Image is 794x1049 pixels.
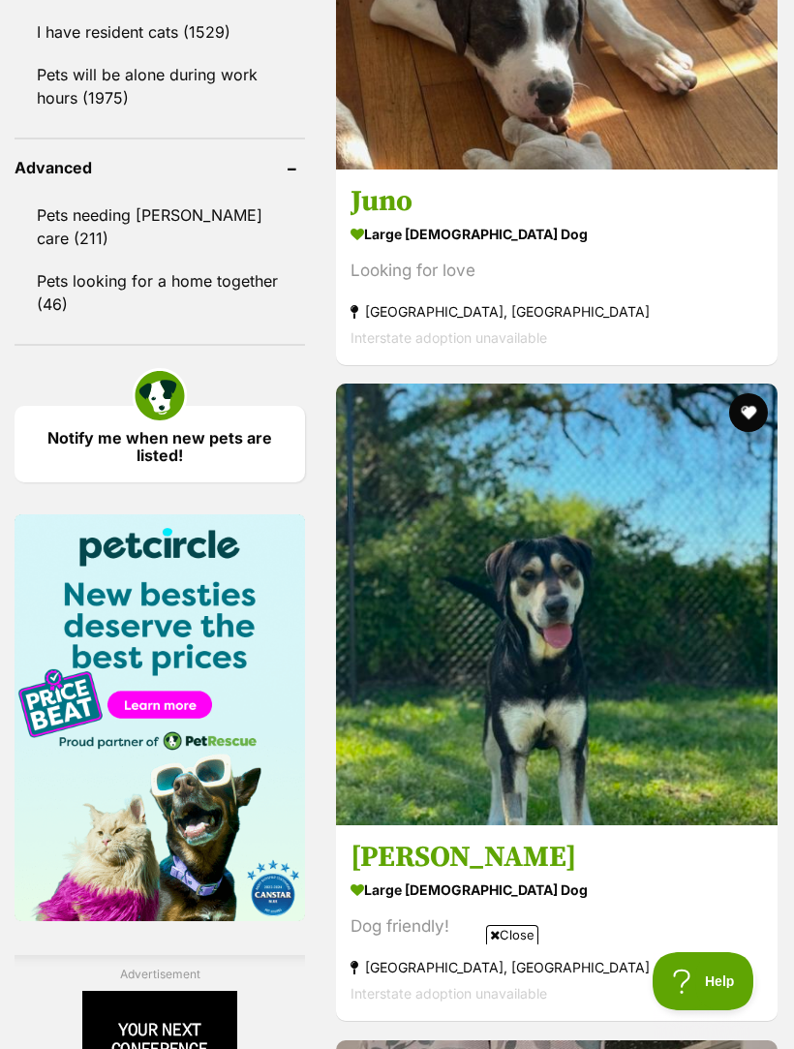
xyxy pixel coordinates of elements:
strong: large [DEMOGRAPHIC_DATA] Dog [351,877,763,905]
span: Interstate adoption unavailable [351,329,547,346]
strong: large [DEMOGRAPHIC_DATA] Dog [351,220,763,248]
div: Dog friendly! [351,914,763,941]
button: favourite [729,393,768,432]
img: Bailey - Rottweiler x Maremma Sheepdog [336,384,778,825]
h3: [PERSON_NAME] [351,840,763,877]
h3: Juno [351,183,763,220]
a: Juno large [DEMOGRAPHIC_DATA] Dog Looking for love [GEOGRAPHIC_DATA], [GEOGRAPHIC_DATA] Interstat... [336,169,778,365]
a: I have resident cats (1529) [15,12,305,52]
iframe: Advertisement [45,952,749,1039]
span: Close [486,925,538,944]
strong: [GEOGRAPHIC_DATA], [GEOGRAPHIC_DATA] [351,298,763,324]
a: Pets needing [PERSON_NAME] care (211) [15,195,305,259]
a: [PERSON_NAME] large [DEMOGRAPHIC_DATA] Dog Dog friendly! [GEOGRAPHIC_DATA], [GEOGRAPHIC_DATA] Int... [336,825,778,1022]
a: Pets will be alone during work hours (1975) [15,54,305,118]
img: Pet Circle promo banner [15,514,305,921]
header: Advanced [15,159,305,176]
a: Pets looking for a home together (46) [15,261,305,324]
a: Notify me when new pets are listed! [15,406,305,482]
iframe: Help Scout Beacon - Open [653,952,755,1010]
div: Looking for love [351,258,763,284]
